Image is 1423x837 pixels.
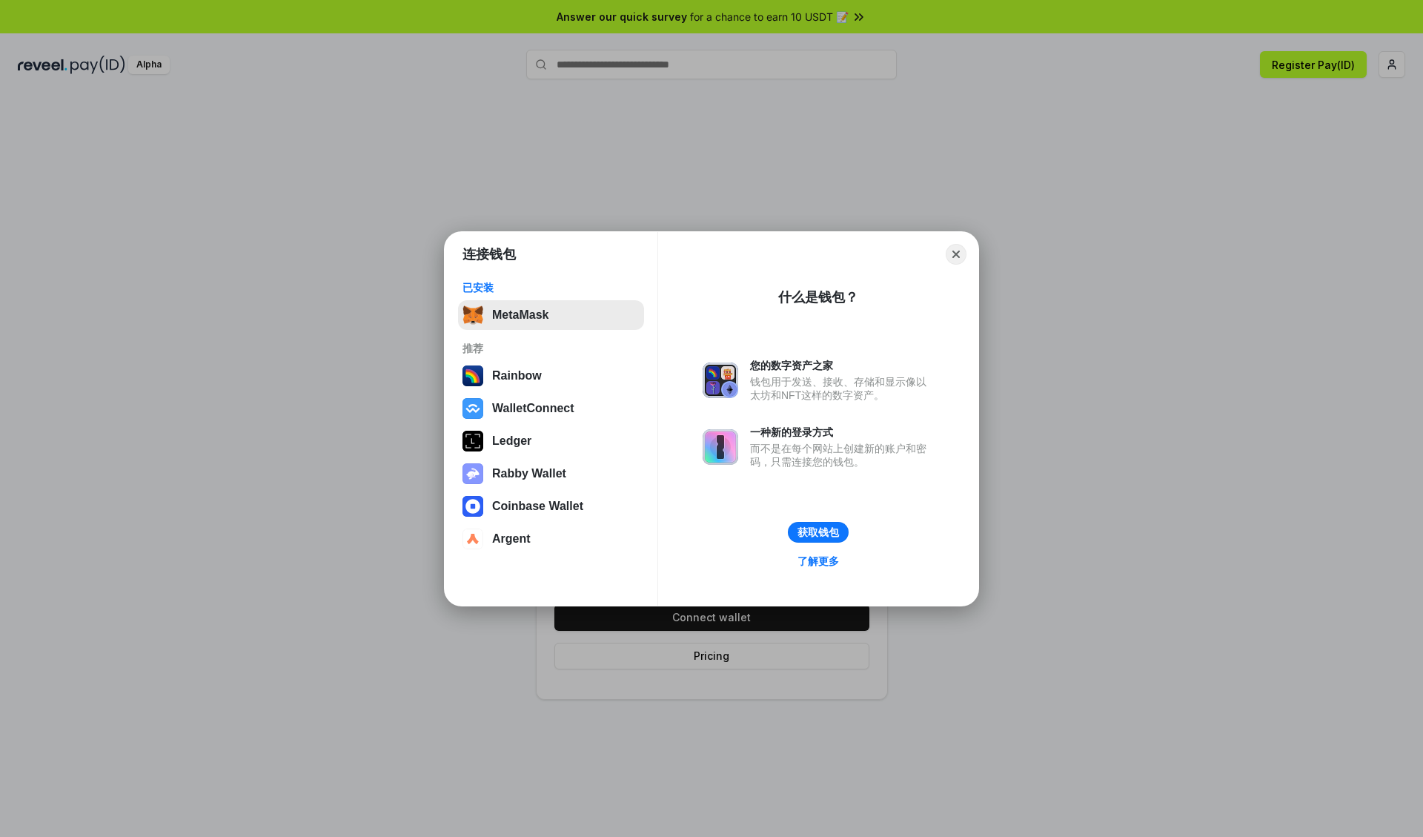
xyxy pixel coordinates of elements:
[797,555,839,568] div: 了解更多
[492,402,574,415] div: WalletConnect
[462,529,483,549] img: svg+xml,%3Csvg%20width%3D%2228%22%20height%3D%2228%22%20viewBox%3D%220%200%2028%2028%22%20fill%3D...
[462,463,483,484] img: svg+xml,%3Csvg%20xmlns%3D%22http%3A%2F%2Fwww.w3.org%2F2000%2Fsvg%22%20fill%3D%22none%22%20viewBox...
[458,394,644,423] button: WalletConnect
[458,524,644,554] button: Argent
[458,492,644,521] button: Coinbase Wallet
[462,365,483,386] img: svg+xml,%3Csvg%20width%3D%22120%22%20height%3D%22120%22%20viewBox%3D%220%200%20120%20120%22%20fil...
[492,532,531,546] div: Argent
[492,434,531,448] div: Ledger
[458,459,644,489] button: Rabby Wallet
[462,281,640,294] div: 已安装
[492,369,542,383] div: Rainbow
[462,305,483,325] img: svg+xml,%3Csvg%20fill%3D%22none%22%20height%3D%2233%22%20viewBox%3D%220%200%2035%2033%22%20width%...
[750,426,934,439] div: 一种新的登录方式
[946,244,966,265] button: Close
[458,426,644,456] button: Ledger
[492,467,566,480] div: Rabby Wallet
[462,342,640,355] div: 推荐
[462,431,483,451] img: svg+xml,%3Csvg%20xmlns%3D%22http%3A%2F%2Fwww.w3.org%2F2000%2Fsvg%22%20width%3D%2228%22%20height%3...
[750,359,934,372] div: 您的数字资产之家
[789,552,848,571] a: 了解更多
[458,361,644,391] button: Rainbow
[788,522,849,543] button: 获取钱包
[797,526,839,539] div: 获取钱包
[492,500,583,513] div: Coinbase Wallet
[750,375,934,402] div: 钱包用于发送、接收、存储和显示像以太坊和NFT这样的数字资产。
[458,300,644,330] button: MetaMask
[778,288,858,306] div: 什么是钱包？
[462,496,483,517] img: svg+xml,%3Csvg%20width%3D%2228%22%20height%3D%2228%22%20viewBox%3D%220%200%2028%2028%22%20fill%3D...
[492,308,548,322] div: MetaMask
[462,398,483,419] img: svg+xml,%3Csvg%20width%3D%2228%22%20height%3D%2228%22%20viewBox%3D%220%200%2028%2028%22%20fill%3D...
[750,442,934,469] div: 而不是在每个网站上创建新的账户和密码，只需连接您的钱包。
[703,429,738,465] img: svg+xml,%3Csvg%20xmlns%3D%22http%3A%2F%2Fwww.w3.org%2F2000%2Fsvg%22%20fill%3D%22none%22%20viewBox...
[703,363,738,398] img: svg+xml,%3Csvg%20xmlns%3D%22http%3A%2F%2Fwww.w3.org%2F2000%2Fsvg%22%20fill%3D%22none%22%20viewBox...
[462,245,516,263] h1: 连接钱包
